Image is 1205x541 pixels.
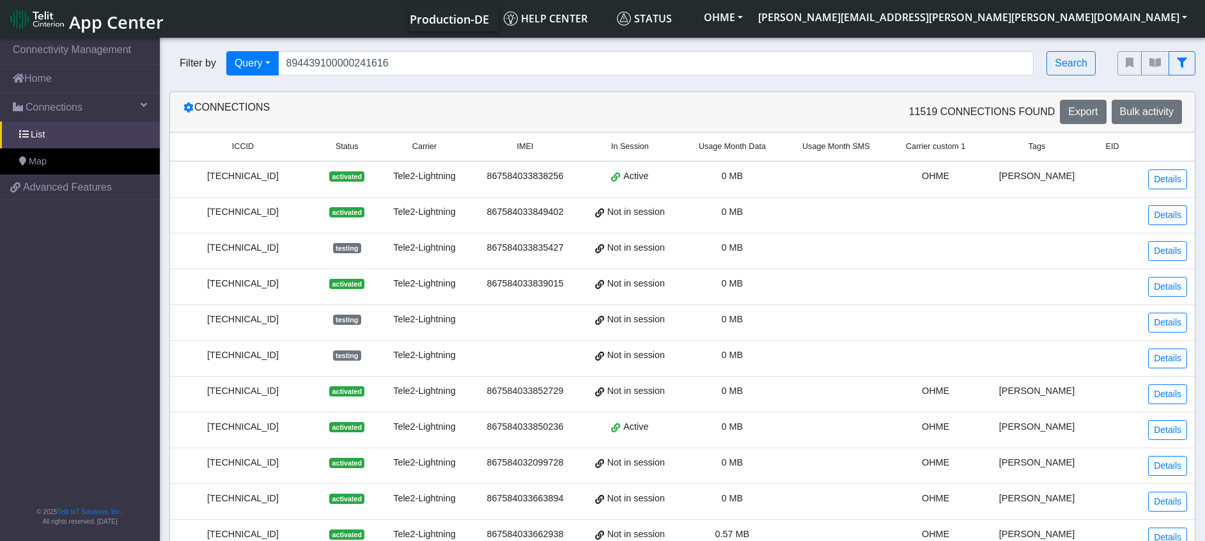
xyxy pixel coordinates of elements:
[386,420,463,434] div: Tele2-Lightning
[607,313,665,327] span: Not in session
[329,529,364,540] span: activated
[478,277,571,291] div: 867584033839015
[333,243,361,253] span: testing
[178,492,308,506] div: [TECHNICAL_ID]
[607,384,665,398] span: Not in session
[750,6,1195,29] button: [PERSON_NAME][EMAIL_ADDRESS][PERSON_NAME][PERSON_NAME][DOMAIN_NAME]
[178,349,308,363] div: [TECHNICAL_ID]
[29,155,47,169] span: Map
[178,456,308,470] div: [TECHNICAL_ID]
[178,277,308,291] div: [TECHNICAL_ID]
[617,12,672,26] span: Status
[386,456,463,470] div: Tele2-Lightning
[329,171,364,182] span: activated
[715,529,750,539] span: 0.57 MB
[1117,51,1195,75] div: fitlers menu
[1046,51,1096,75] button: Search
[69,10,164,34] span: App Center
[409,6,488,31] a: Your current platform instance
[31,128,45,142] span: List
[1148,349,1187,368] a: Details
[1148,420,1187,440] a: Details
[478,241,571,255] div: 867584033835427
[412,141,437,153] span: Carrier
[329,207,364,217] span: activated
[802,141,870,153] span: Usage Month SMS
[1148,169,1187,189] a: Details
[478,384,571,398] div: 867584033852729
[386,492,463,506] div: Tele2-Lightning
[58,508,121,515] a: Telit IoT Solutions, Inc.
[896,384,976,398] div: OHME
[722,350,743,360] span: 0 MB
[1029,141,1046,153] span: Tags
[329,386,364,396] span: activated
[173,100,683,124] div: Connections
[1148,313,1187,333] a: Details
[722,421,743,432] span: 0 MB
[478,456,571,470] div: 867584032099728
[1068,106,1098,117] span: Export
[386,241,463,255] div: Tele2-Lightning
[1106,141,1119,153] span: EID
[1148,241,1187,261] a: Details
[10,5,162,33] a: App Center
[607,492,665,506] span: Not in session
[1148,492,1187,512] a: Details
[333,350,361,361] span: testing
[896,492,976,506] div: OHME
[26,100,82,115] span: Connections
[178,313,308,327] div: [TECHNICAL_ID]
[386,277,463,291] div: Tele2-Lightning
[478,205,571,219] div: 867584033849402
[623,169,648,184] span: Active
[226,51,279,75] button: Query
[722,207,743,217] span: 0 MB
[991,420,1083,434] div: [PERSON_NAME]
[23,180,112,195] span: Advanced Features
[386,313,463,327] div: Tele2-Lightning
[178,205,308,219] div: [TECHNICAL_ID]
[607,456,665,470] span: Not in session
[386,205,463,219] div: Tele2-Lightning
[329,494,364,504] span: activated
[896,169,976,184] div: OHME
[517,141,533,153] span: IMEI
[699,141,766,153] span: Usage Month Data
[386,349,463,363] div: Tele2-Lightning
[1148,277,1187,297] a: Details
[478,169,571,184] div: 867584033838256
[991,169,1083,184] div: [PERSON_NAME]
[178,420,308,434] div: [TECHNICAL_ID]
[991,456,1083,470] div: [PERSON_NAME]
[612,6,696,31] a: Status
[1120,106,1174,117] span: Bulk activity
[278,51,1034,75] input: Search...
[722,457,743,467] span: 0 MB
[623,420,648,434] span: Active
[1148,205,1187,225] a: Details
[178,169,308,184] div: [TECHNICAL_ID]
[611,141,649,153] span: In Session
[896,456,976,470] div: OHME
[607,277,665,291] span: Not in session
[329,422,364,432] span: activated
[906,141,965,153] span: Carrier custom 1
[1148,384,1187,404] a: Details
[386,384,463,398] div: Tele2-Lightning
[410,12,489,27] span: Production-DE
[386,169,463,184] div: Tele2-Lightning
[178,384,308,398] div: [TECHNICAL_ID]
[722,171,743,181] span: 0 MB
[169,56,226,71] span: Filter by
[722,386,743,396] span: 0 MB
[1148,456,1187,476] a: Details
[499,6,612,31] a: Help center
[478,420,571,434] div: 867584033850236
[696,6,750,29] button: OHME
[329,458,364,468] span: activated
[896,420,976,434] div: OHME
[504,12,587,26] span: Help center
[607,349,665,363] span: Not in session
[722,278,743,288] span: 0 MB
